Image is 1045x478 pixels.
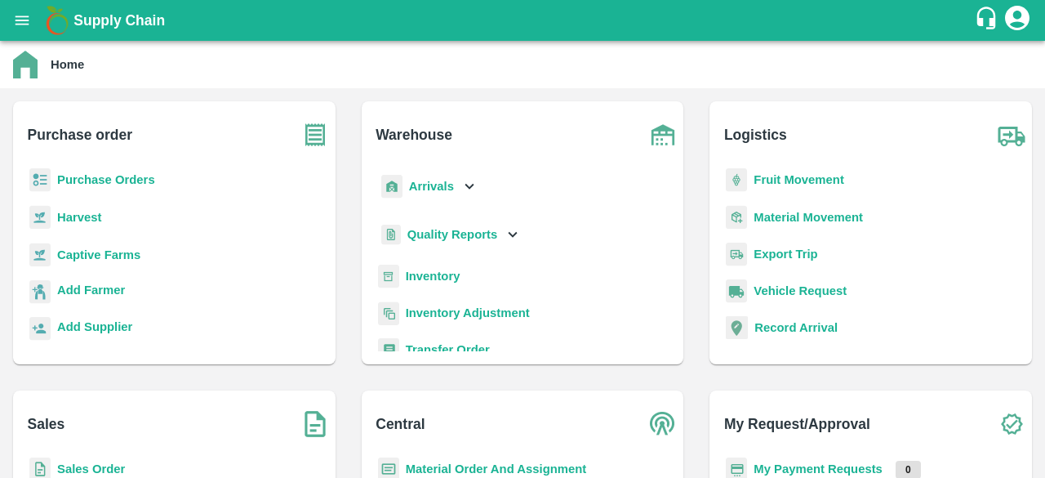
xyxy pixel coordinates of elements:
[754,248,817,261] a: Export Trip
[1003,3,1032,38] div: account of current user
[376,413,425,436] b: Central
[754,284,847,297] a: Vehicle Request
[57,281,125,303] a: Add Farmer
[28,123,132,146] b: Purchase order
[376,123,452,146] b: Warehouse
[51,58,84,71] b: Home
[41,4,73,37] img: logo
[406,270,460,283] a: Inventory
[378,338,399,362] img: whTransfer
[28,413,65,436] b: Sales
[381,175,402,199] img: whArrival
[73,12,165,29] b: Supply Chain
[3,2,41,39] button: open drawer
[406,462,587,476] a: Material Order And Assignment
[726,243,747,266] img: delivery
[381,225,401,245] img: qualityReport
[726,168,747,192] img: fruit
[406,343,490,356] a: Transfer Order
[378,218,522,252] div: Quality Reports
[643,114,683,155] img: warehouse
[407,228,498,241] b: Quality Reports
[726,279,747,303] img: vehicle
[754,173,844,186] a: Fruit Movement
[724,413,870,436] b: My Request/Approval
[29,280,51,304] img: farmer
[991,114,1032,155] img: truck
[73,9,974,32] a: Supply Chain
[295,404,336,444] img: soSales
[57,211,101,224] a: Harvest
[29,317,51,341] img: supplier
[754,462,883,476] a: My Payment Requests
[378,265,399,288] img: whInventory
[991,404,1032,444] img: check
[409,180,454,193] b: Arrivals
[295,114,336,155] img: purchase
[726,316,748,339] img: recordArrival
[29,205,51,230] img: harvest
[13,51,38,78] img: home
[974,6,1003,35] div: customer-support
[378,168,479,205] div: Arrivals
[724,123,787,146] b: Logistics
[57,320,132,333] b: Add Supplier
[754,211,863,224] a: Material Movement
[57,248,140,261] a: Captive Farms
[57,284,125,297] b: Add Farmer
[754,321,838,334] a: Record Arrival
[378,302,399,325] img: inventory
[406,306,530,319] a: Inventory Adjustment
[726,205,747,230] img: material
[57,173,155,186] a: Purchase Orders
[29,243,51,267] img: harvest
[57,462,125,476] a: Sales Order
[643,404,683,444] img: central
[57,318,132,340] a: Add Supplier
[29,168,51,192] img: reciept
